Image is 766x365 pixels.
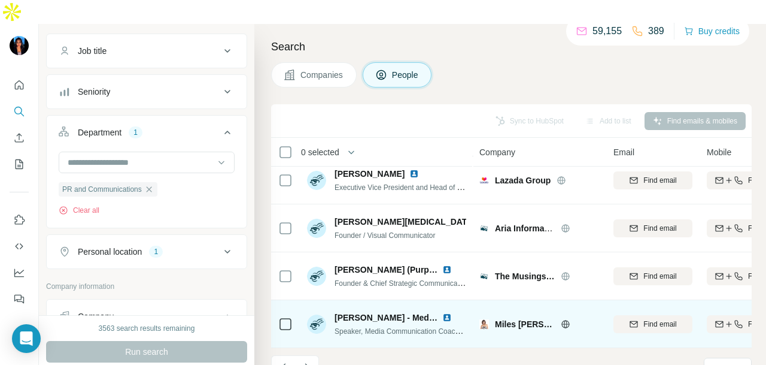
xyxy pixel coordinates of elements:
span: The Musings of Human [495,270,555,282]
button: Feedback [10,288,29,310]
button: Buy credits [684,23,740,40]
button: Enrich CSV [10,127,29,149]
button: Seniority [47,77,247,106]
button: Company [47,302,247,336]
span: PR and Communications [62,184,142,195]
img: LinkedIn logo [442,265,452,274]
img: Logo of The Musings of Human [479,272,489,281]
button: Clear all [59,205,99,216]
span: Founder & Chief Strategic Communications Architect [335,278,502,288]
div: Department [78,126,121,138]
button: Find email [613,267,692,285]
button: Quick start [10,74,29,96]
button: My lists [10,153,29,175]
button: Dashboard [10,262,29,283]
p: Company information [46,281,247,292]
button: Use Surfe on LinkedIn [10,209,29,231]
span: Companies [300,69,344,81]
img: Logo of Aria Information Technologies [479,224,489,233]
span: Email [613,146,634,158]
button: Find email [613,171,692,189]
button: Find email [613,315,692,333]
img: LinkedIn logo [442,313,452,322]
img: Logo of Miles Nixon Media [479,319,489,329]
span: Speaker, Media Communication Coach and Founder [335,326,502,336]
p: 59,155 [592,24,622,38]
div: Open Intercom Messenger [12,324,41,353]
div: Job title [78,45,107,57]
span: People [392,69,420,81]
span: [PERSON_NAME] (Purpose-Driven Creative Entrepreneur) [335,265,566,274]
span: Lazada Group [495,174,551,186]
p: 389 [648,24,664,38]
span: 0 selected [301,146,339,158]
span: [PERSON_NAME] [335,168,405,180]
h4: Search [271,38,752,55]
span: Miles [PERSON_NAME] Media [495,318,555,330]
button: Personal location1 [47,237,247,266]
img: LinkedIn logo [409,169,419,179]
button: Use Surfe API [10,236,29,257]
span: Founder / Visual Communicator [335,231,436,240]
span: Mobile [707,146,731,158]
div: Personal location [78,246,142,258]
img: Avatar [10,36,29,55]
button: Search [10,101,29,122]
span: Executive Vice President and Head of Communications [335,182,510,192]
img: Avatar [307,315,326,334]
span: Find email [643,175,676,186]
img: Avatar [307,171,326,190]
span: Company [479,146,515,158]
button: Job title [47,37,247,65]
span: Find email [643,223,676,234]
span: [PERSON_NAME] - Media Personality, Media and Wellness Coach [335,313,595,322]
span: Find email [643,319,676,330]
div: 1 [129,127,142,138]
img: Avatar [307,219,326,238]
button: Department1 [47,118,247,152]
div: 1 [149,246,163,257]
span: Find email [643,271,676,282]
div: Company [78,310,114,322]
img: Avatar [307,267,326,286]
img: Logo of Lazada Group [479,176,489,185]
div: Seniority [78,86,110,98]
span: Aria Information Technologies [495,224,615,233]
div: 3563 search results remaining [99,323,195,334]
span: [PERSON_NAME][MEDICAL_DATA] 譚潤清 [335,216,503,228]
button: Find email [613,219,692,237]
